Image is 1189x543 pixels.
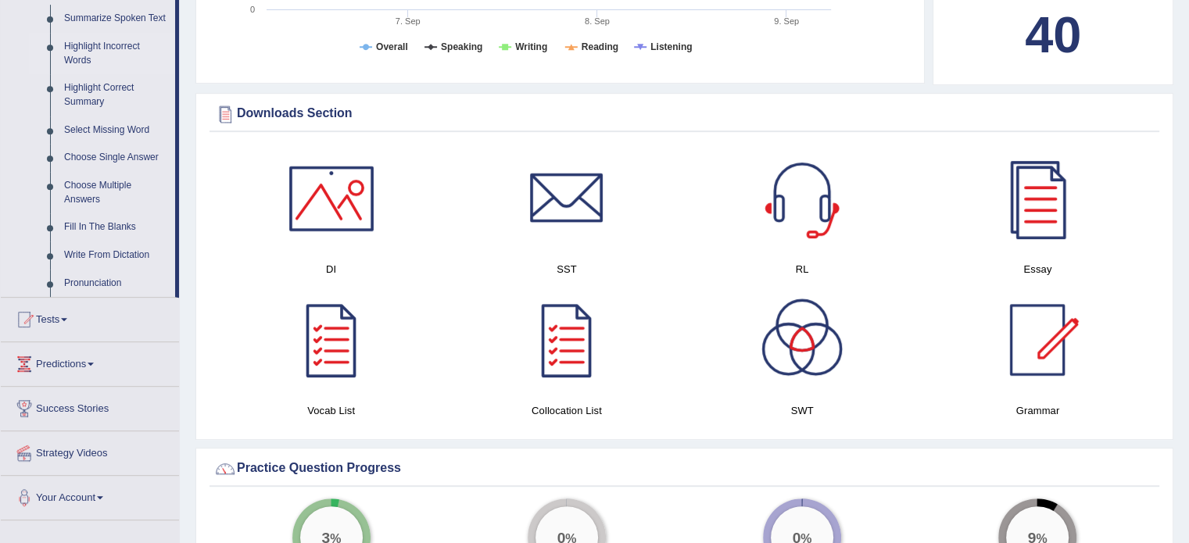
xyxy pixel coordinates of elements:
[221,402,441,419] h4: Vocab List
[57,172,175,213] a: Choose Multiple Answers
[1,476,179,515] a: Your Account
[57,213,175,241] a: Fill In The Blanks
[57,270,175,298] a: Pronunciation
[213,457,1155,480] div: Practice Question Progress
[57,116,175,145] a: Select Missing Word
[250,5,255,14] text: 0
[582,41,618,52] tspan: Reading
[396,16,421,26] tspan: 7. Sep
[1,431,179,470] a: Strategy Videos
[1,298,179,337] a: Tests
[693,261,912,277] h4: RL
[57,5,175,33] a: Summarize Spoken Text
[57,241,175,270] a: Write From Dictation
[57,33,175,74] a: Highlight Incorrect Words
[1,387,179,426] a: Success Stories
[928,402,1148,419] h4: Grammar
[693,402,912,419] h4: SWT
[221,261,441,277] h4: DI
[376,41,408,52] tspan: Overall
[57,144,175,172] a: Choose Single Answer
[585,16,610,26] tspan: 8. Sep
[1,342,179,381] a: Predictions
[457,402,676,419] h4: Collocation List
[1025,6,1081,63] b: 40
[774,16,799,26] tspan: 9. Sep
[928,261,1148,277] h4: Essay
[515,41,547,52] tspan: Writing
[457,261,676,277] h4: SST
[213,102,1155,126] div: Downloads Section
[650,41,692,52] tspan: Listening
[57,74,175,116] a: Highlight Correct Summary
[441,41,482,52] tspan: Speaking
